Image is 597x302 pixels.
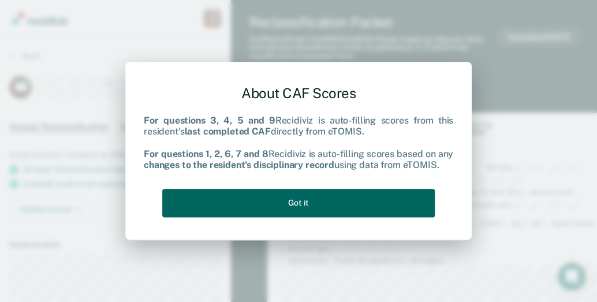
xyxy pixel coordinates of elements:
[144,115,453,171] div: Recidiviz is auto-filling scores from this resident's directly from eTOMIS. Recidiviz is auto-fil...
[184,126,270,137] b: last completed CAF
[144,148,268,159] b: For questions 1, 2, 6, 7 and 8
[144,76,453,111] div: About CAF Scores
[144,159,334,170] b: changes to the resident's disciplinary record
[162,189,435,217] button: Got it
[144,115,275,126] b: For questions 3, 4, 5 and 9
